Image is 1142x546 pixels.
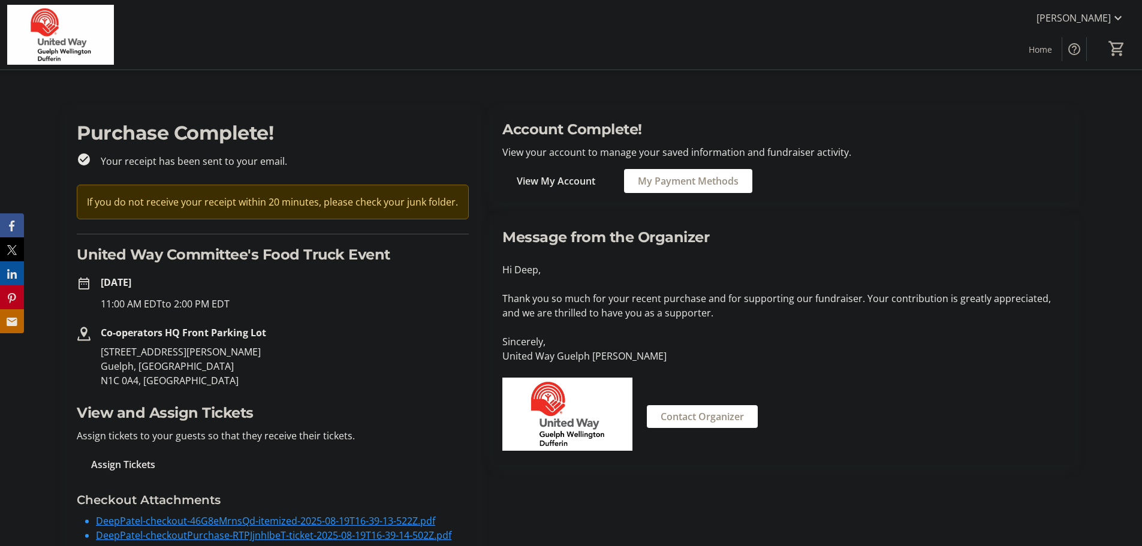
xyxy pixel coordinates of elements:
a: My Payment Methods [624,169,752,193]
div: If you do not receive your receipt within 20 minutes, please check your junk folder. [77,185,469,219]
p: Assign tickets to your guests so that they receive their tickets. [77,429,469,443]
button: Help [1062,37,1086,61]
mat-icon: check_circle [77,152,91,167]
span: [PERSON_NAME] [1036,11,1111,25]
strong: [DATE] [101,276,131,289]
button: [PERSON_NAME] [1027,8,1135,28]
img: United Way Guelph Wellington Dufferin's Logo [7,5,114,65]
span: View My Account [517,174,595,188]
h2: United Way Committee's Food Truck Event [77,244,469,266]
p: View your account to manage your saved information and fundraiser activity. [502,145,1065,159]
h3: Checkout Attachments [77,491,469,509]
strong: Co-operators HQ Front Parking Lot [101,326,266,339]
span: Home [1029,43,1052,56]
p: Thank you so much for your recent purchase and for supporting our fundraiser. Your contribution i... [502,291,1065,320]
button: Cart [1106,38,1128,59]
a: DeepPatel-checkout-46G8eMrnsQd-itemized-2025-08-19T16-39-13-522Z.pdf [96,514,435,527]
p: United Way Guelph [PERSON_NAME] [502,349,1065,363]
p: Sincerely, [502,334,1065,349]
h1: Purchase Complete! [77,119,469,147]
a: Assign Tickets [77,453,170,476]
a: Contact Organizer [647,405,758,428]
img: United Way Guelph Wellington Dufferin logo [502,378,632,451]
h2: View and Assign Tickets [77,402,469,424]
span: Assign Tickets [91,457,155,472]
p: 11:00 AM EDT to 2:00 PM EDT [101,297,469,311]
a: DeepPatel-checkoutPurchase-RTPJjnhIbeT-ticket-2025-08-19T16-39-14-502Z.pdf [96,529,451,542]
h2: Message from the Organizer [502,227,1065,248]
a: View My Account [502,169,610,193]
span: My Payment Methods [638,174,739,188]
p: Your receipt has been sent to your email. [91,154,469,168]
p: [STREET_ADDRESS][PERSON_NAME] Guelph, [GEOGRAPHIC_DATA] N1C 0A4, [GEOGRAPHIC_DATA] [101,345,469,388]
p: Hi Deep, [502,263,1065,277]
span: Contact Organizer [661,409,744,424]
a: Home [1019,38,1062,61]
h2: Account Complete! [502,119,1065,140]
mat-icon: date_range [77,276,91,291]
